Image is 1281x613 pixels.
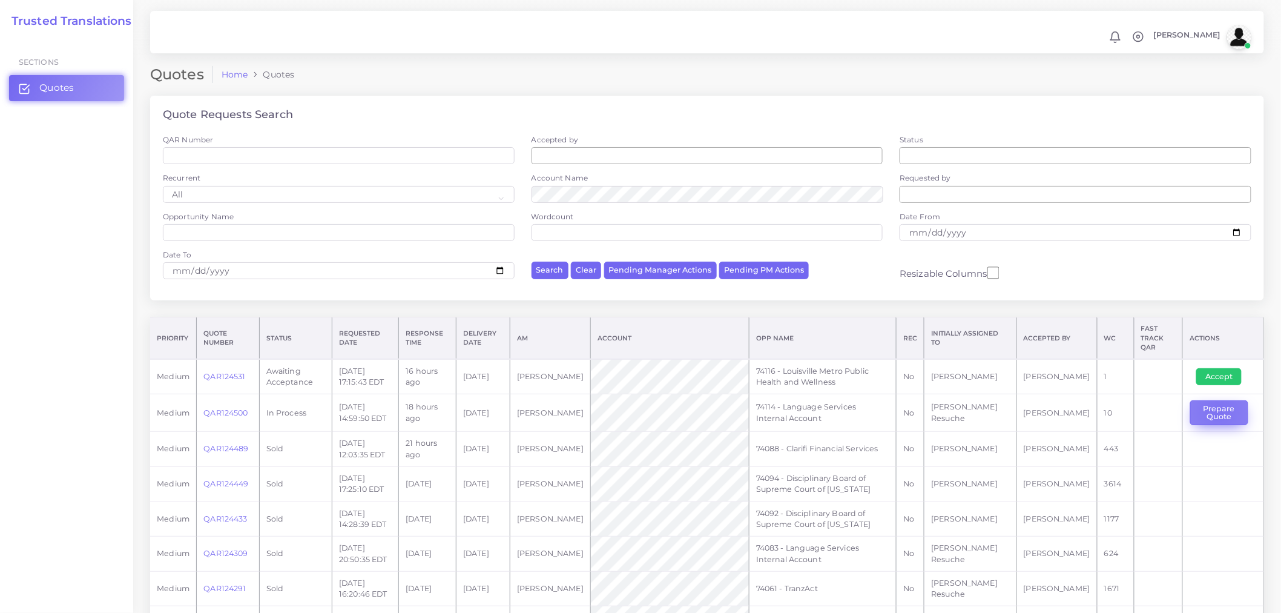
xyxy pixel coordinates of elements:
td: [DATE] [456,571,510,606]
a: QAR124531 [203,372,245,381]
td: [PERSON_NAME] [510,537,591,572]
label: Date To [163,250,191,260]
th: Accepted by [1016,318,1097,359]
h4: Quote Requests Search [163,108,293,122]
td: [PERSON_NAME] [924,359,1016,394]
td: 21 hours ago [399,432,456,467]
td: 74061 - TranzAct [749,571,896,606]
th: Actions [1183,318,1264,359]
a: QAR124500 [203,408,248,417]
td: [PERSON_NAME] Resuche [924,394,1016,432]
a: Quotes [9,75,124,101]
span: medium [157,549,189,558]
label: Date From [900,211,940,222]
td: [PERSON_NAME] Resuche [924,571,1016,606]
span: medium [157,479,189,488]
td: No [896,537,924,572]
td: [PERSON_NAME] [510,359,591,394]
td: 443 [1097,432,1134,467]
h2: Trusted Translations [3,15,132,28]
td: [PERSON_NAME] Resuche [924,537,1016,572]
label: Account Name [532,173,588,183]
td: [DATE] 17:25:10 EDT [332,466,398,502]
h2: Quotes [150,66,213,84]
td: [PERSON_NAME] [924,432,1016,467]
a: [PERSON_NAME]avatar [1148,25,1256,49]
button: Prepare Quote [1190,400,1248,425]
td: [DATE] 16:20:46 EDT [332,571,398,606]
a: Home [222,68,248,81]
td: Sold [259,537,332,572]
td: 74116 - Louisville Metro Public Health and Wellness [749,359,896,394]
th: Delivery Date [456,318,510,359]
td: 10 [1097,394,1134,432]
button: Pending Manager Actions [604,262,717,279]
td: 74114 - Language Services Internal Account [749,394,896,432]
label: Status [900,134,923,145]
td: [DATE] [456,466,510,502]
button: Search [532,262,568,279]
label: Wordcount [532,211,574,222]
td: 1177 [1097,502,1134,537]
span: medium [157,444,189,453]
th: WC [1097,318,1134,359]
span: medium [157,514,189,523]
a: Prepare Quote [1190,408,1257,417]
th: Priority [150,318,197,359]
td: [DATE] 12:03:35 EDT [332,432,398,467]
td: Sold [259,466,332,502]
a: QAR124309 [203,549,248,558]
a: Accept [1196,371,1250,380]
td: 18 hours ago [399,394,456,432]
td: [PERSON_NAME] [924,502,1016,537]
th: Opp Name [749,318,896,359]
td: 74088 - Clarifi Financial Services [749,432,896,467]
td: [PERSON_NAME] [1016,432,1097,467]
label: Resizable Columns [900,265,999,280]
td: [DATE] [399,502,456,537]
td: 1671 [1097,571,1134,606]
th: Quote Number [197,318,259,359]
td: [DATE] 14:28:39 EDT [332,502,398,537]
td: No [896,502,924,537]
a: QAR124433 [203,514,247,523]
a: QAR124489 [203,444,248,453]
td: [PERSON_NAME] [1016,359,1097,394]
td: [PERSON_NAME] [510,432,591,467]
th: Fast Track QAR [1134,318,1182,359]
th: AM [510,318,591,359]
td: Awaiting Acceptance [259,359,332,394]
td: No [896,432,924,467]
td: 74092 - Disciplinary Board of Supreme Court of [US_STATE] [749,502,896,537]
td: No [896,571,924,606]
li: Quotes [248,68,294,81]
td: [PERSON_NAME] [510,502,591,537]
span: medium [157,584,189,593]
td: 1 [1097,359,1134,394]
td: Sold [259,432,332,467]
td: 3614 [1097,466,1134,502]
span: medium [157,408,189,417]
td: [DATE] [456,432,510,467]
label: Opportunity Name [163,211,234,222]
label: Requested by [900,173,951,183]
td: [DATE] [456,537,510,572]
td: [PERSON_NAME] [510,466,591,502]
input: Resizable Columns [987,265,999,280]
td: [PERSON_NAME] [1016,571,1097,606]
th: Account [591,318,749,359]
button: Clear [571,262,601,279]
th: Requested Date [332,318,398,359]
td: [DATE] [456,394,510,432]
td: [DATE] [456,502,510,537]
label: Recurrent [163,173,200,183]
td: [DATE] 20:50:35 EDT [332,537,398,572]
td: 16 hours ago [399,359,456,394]
td: [DATE] 17:15:43 EDT [332,359,398,394]
th: Status [259,318,332,359]
td: [PERSON_NAME] [1016,502,1097,537]
th: REC [896,318,924,359]
a: QAR124449 [203,479,248,488]
span: [PERSON_NAME] [1154,31,1220,39]
td: No [896,466,924,502]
